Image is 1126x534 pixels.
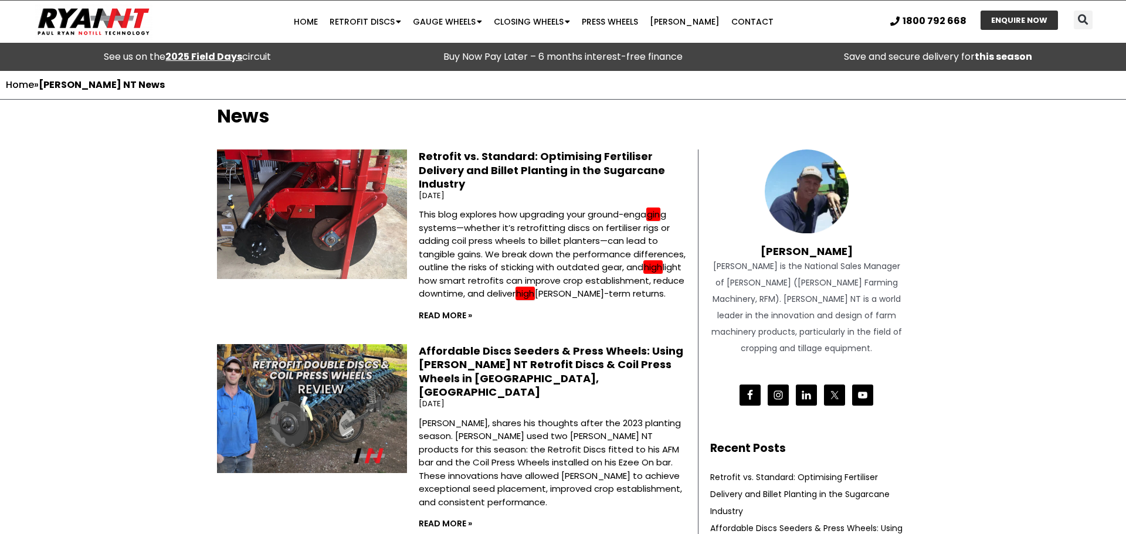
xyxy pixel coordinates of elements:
[39,78,165,91] strong: [PERSON_NAME] NT News
[324,10,407,33] a: Retrofit Discs
[419,309,472,321] a: Read more about Retrofit vs. Standard: Optimising Fertiliser Delivery and Billet Planting in the ...
[6,78,34,91] a: Home
[757,49,1120,65] p: Save and secure delivery for
[710,471,890,517] a: Retrofit vs. Standard: Optimising Fertiliser Delivery and Billet Planting in the Sugarcane Industry
[488,10,576,33] a: Closing Wheels
[419,417,692,509] p: [PERSON_NAME], shares his thoughts after the 2023 planting season. [PERSON_NAME] used two [PERSON...
[35,4,152,40] img: Ryan NT logo
[646,208,660,221] em: gin
[710,233,903,258] h4: [PERSON_NAME]
[710,440,903,457] h2: Recent Posts
[6,49,369,65] div: See us on the circuit
[419,149,665,191] a: Retrofit vs. Standard: Optimising Fertiliser Delivery and Billet Planting in the Sugarcane Industry
[217,344,407,532] a: Disc Seeders - AFM Bar with discs
[975,50,1032,63] strong: this season
[981,11,1058,30] a: ENQUIRE NOW
[890,16,966,26] a: 1800 792 668
[419,518,472,529] a: Read more about Affordable Discs Seeders & Press Wheels: Using RYAN NT Retrofit Discs & Coil Pres...
[710,258,903,356] div: [PERSON_NAME] is the National Sales Manager of [PERSON_NAME] ([PERSON_NAME] Farming Machinery, RF...
[903,16,966,26] span: 1800 792 668
[217,106,909,126] h1: News
[381,49,745,65] p: Buy Now Pay Later – 6 months interest-free finance
[195,343,428,474] img: Disc Seeders - AFM Bar with discs
[725,10,779,33] a: Contact
[216,142,408,286] img: Sugarcane Billet Planter ryan nt retrofit discs
[644,10,725,33] a: [PERSON_NAME]
[1074,11,1093,29] div: Search
[515,287,535,300] em: high
[576,10,644,33] a: Press Wheels
[288,10,324,33] a: Home
[419,190,445,201] span: [DATE]
[217,149,407,324] a: Sugarcane Billet Planter ryan nt retrofit discs
[6,78,165,91] span: »
[419,398,445,409] span: [DATE]
[991,16,1047,24] span: ENQUIRE NOW
[165,50,242,63] a: 2025 Field Days
[218,10,849,33] nav: Menu
[419,208,692,301] p: This blog explores how upgrading your ground-enga g systems—whether it’s retrofitting discs on fe...
[419,343,683,399] a: Affordable Discs Seeders & Press Wheels: Using [PERSON_NAME] NT Retrofit Discs & Coil Press Wheel...
[643,260,663,274] em: high
[407,10,488,33] a: Gauge Wheels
